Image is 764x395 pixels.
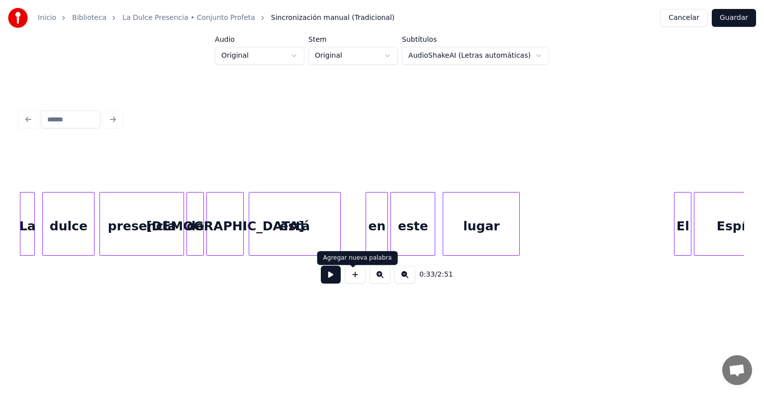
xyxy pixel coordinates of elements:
nav: breadcrumb [38,13,394,23]
div: Agregar nueva palabra [323,254,392,262]
span: 2:51 [437,270,453,280]
label: Audio [215,36,304,43]
button: Guardar [712,9,756,27]
span: 0:33 [419,270,435,280]
img: youka [8,8,28,28]
label: Subtítulos [402,36,549,43]
div: / [419,270,443,280]
a: Chat abierto [722,355,752,385]
span: Sincronización manual (Tradicional) [271,13,394,23]
label: Stem [308,36,398,43]
a: Biblioteca [72,13,106,23]
a: La Dulce Presencia • Conjunto Profeta [122,13,255,23]
a: Inicio [38,13,56,23]
button: Cancelar [660,9,708,27]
